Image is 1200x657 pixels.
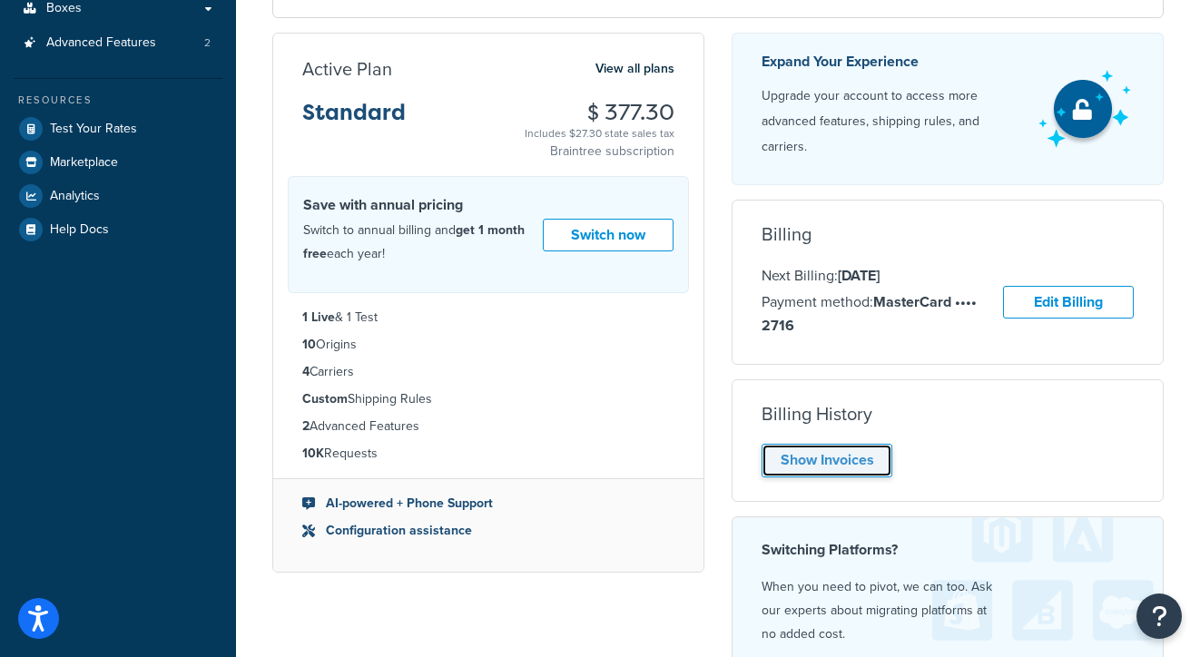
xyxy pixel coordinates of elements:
span: Advanced Features [46,35,156,51]
a: Help Docs [14,213,222,246]
strong: 4 [302,362,310,381]
span: Help Docs [50,222,109,238]
div: Resources [14,93,222,108]
p: Braintree subscription [525,142,674,161]
li: Shipping Rules [302,389,674,409]
a: Analytics [14,180,222,212]
strong: Custom [302,389,348,408]
p: Expand Your Experience [762,49,1022,74]
span: Test Your Rates [50,122,137,137]
strong: [DATE] [838,265,880,286]
h4: Save with annual pricing [303,194,543,216]
h3: Active Plan [302,59,392,79]
h3: Billing History [762,404,872,424]
a: Test Your Rates [14,113,222,145]
li: AI-powered + Phone Support [302,494,674,514]
p: Upgrade your account to access more advanced features, shipping rules, and carriers. [762,83,1022,160]
p: Payment method: [762,290,1003,338]
h3: $ 377.30 [525,101,674,124]
a: Marketplace [14,146,222,179]
h3: Billing [762,224,811,244]
span: Marketplace [50,155,118,171]
span: Boxes [46,1,82,16]
li: Requests [302,444,674,464]
a: Edit Billing [1003,286,1134,319]
li: Carriers [302,362,674,382]
a: View all plans [595,57,674,81]
span: Analytics [50,189,100,204]
div: Includes $27.30 state sales tax [525,124,674,142]
strong: 10 [302,335,316,354]
p: Switch to annual billing and each year! [303,219,543,266]
a: Expand Your Experience Upgrade your account to access more advanced features, shipping rules, and... [732,33,1164,185]
strong: 10K [302,444,324,463]
strong: 1 Live [302,308,335,327]
li: Advanced Features [302,417,674,436]
a: Show Invoices [762,444,892,477]
a: Advanced Features 2 [14,26,222,60]
li: Origins [302,335,674,355]
li: Advanced Features [14,26,222,60]
button: Open Resource Center [1136,593,1182,639]
li: Configuration assistance [302,521,674,541]
p: When you need to pivot, we can too. Ask our experts about migrating platforms at no added cost. [762,575,1134,646]
h3: Standard [302,101,406,139]
a: Switch now [543,219,674,252]
span: 2 [204,35,211,51]
p: Next Billing: [762,264,1003,288]
strong: 2 [302,417,310,436]
li: & 1 Test [302,308,674,328]
h4: Switching Platforms? [762,539,1134,561]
